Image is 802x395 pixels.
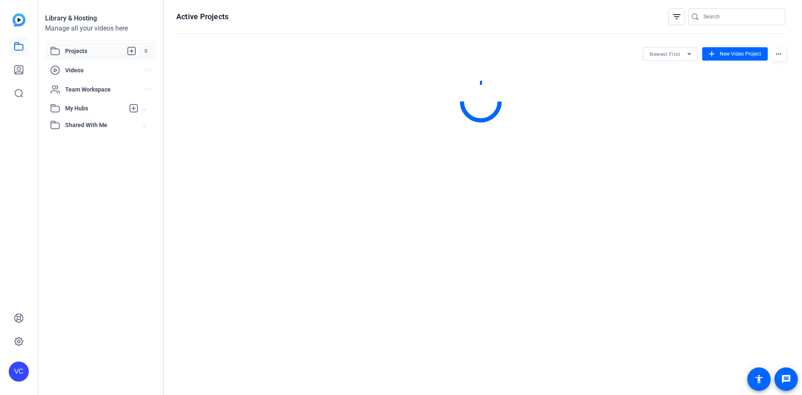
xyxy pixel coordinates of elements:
[9,362,29,382] div: VC
[45,23,156,33] div: Manage all your videos here
[65,46,141,56] span: Projects
[781,374,791,384] mat-icon: message
[772,47,785,61] mat-icon: more_horiz
[45,100,156,117] mat-expansion-panel-header: My Hubs
[45,13,156,23] div: Library & Hosting
[45,117,156,133] mat-expansion-panel-header: Shared With Me
[176,12,228,22] h1: Active Projects
[141,46,151,56] span: 0
[707,49,716,59] mat-icon: add
[65,66,144,74] span: Videos
[650,51,680,57] span: Newest First
[703,12,779,22] input: Search
[702,47,768,61] button: New Video Project
[65,121,143,130] span: Shared With Me
[720,50,761,58] span: New Video Project
[13,13,25,26] img: blue-gradient.svg
[754,374,764,384] mat-icon: accessibility
[65,85,144,94] span: Team Workspace
[672,12,682,22] mat-icon: filter_list
[65,104,124,113] span: My Hubs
